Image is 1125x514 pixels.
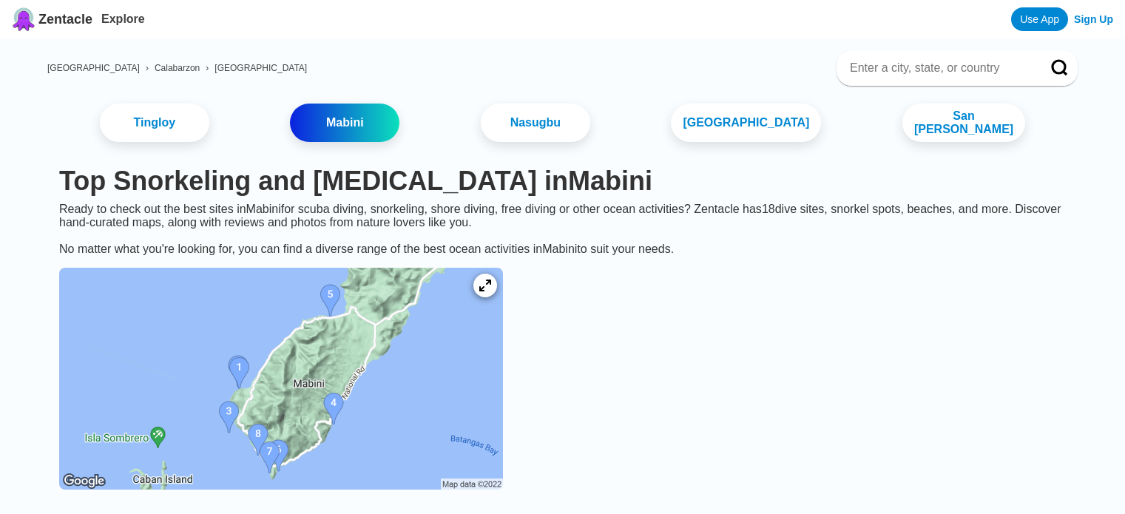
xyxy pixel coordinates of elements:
a: Use App [1011,7,1068,31]
a: [GEOGRAPHIC_DATA] [671,104,821,142]
a: Tingloy [100,104,209,142]
a: Zentacle logoZentacle [12,7,92,31]
span: › [146,63,149,73]
a: Mabini dive site map [47,256,515,504]
h1: Top Snorkeling and [MEDICAL_DATA] in Mabini [59,166,1066,197]
img: Zentacle logo [12,7,36,31]
a: Mabini [290,104,399,142]
span: › [206,63,209,73]
a: Explore [101,13,145,25]
a: Calabarzon [155,63,200,73]
img: Mabini dive site map [59,268,503,490]
input: Enter a city, state, or country [848,61,1030,75]
span: Zentacle [38,12,92,27]
div: Ready to check out the best sites in Mabini for scuba diving, snorkeling, shore diving, free divi... [47,203,1078,256]
a: Nasugbu [481,104,590,142]
a: [GEOGRAPHIC_DATA] [47,63,140,73]
a: Sign Up [1074,13,1113,25]
a: San [PERSON_NAME] [902,104,1025,142]
a: [GEOGRAPHIC_DATA] [214,63,307,73]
